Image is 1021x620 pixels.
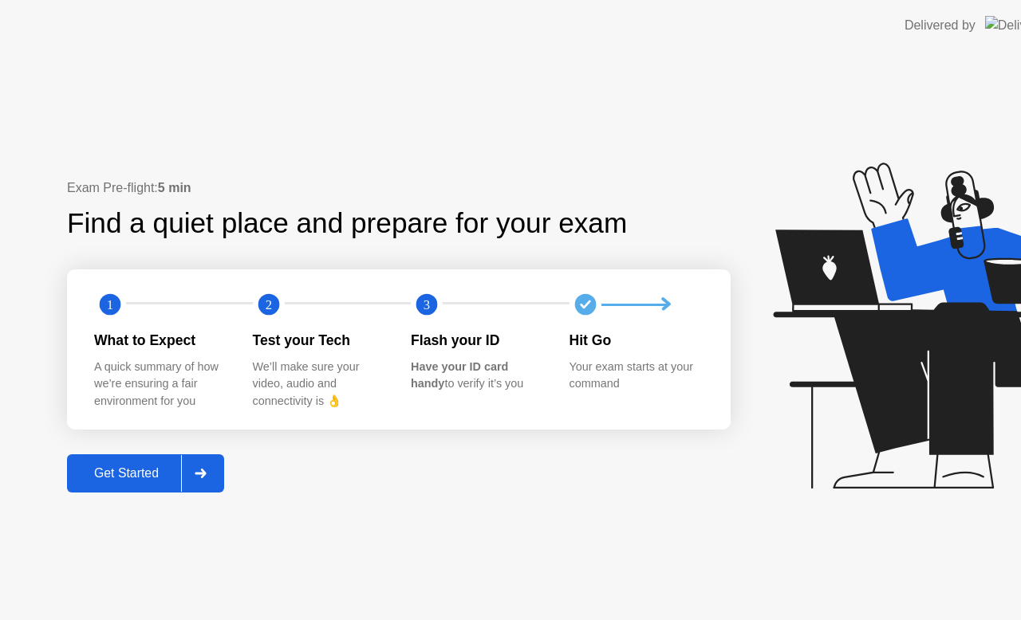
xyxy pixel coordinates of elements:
[72,466,181,481] div: Get Started
[107,297,113,312] text: 1
[94,359,227,410] div: A quick summary of how we’re ensuring a fair environment for you
[411,360,508,390] b: Have your ID card handy
[67,179,731,198] div: Exam Pre-flight:
[570,330,703,351] div: Hit Go
[253,359,386,410] div: We’ll make sure your video, audio and connectivity is 👌
[411,330,544,351] div: Flash your ID
[94,330,227,351] div: What to Expect
[411,359,544,393] div: to verify it’s you
[265,297,271,312] text: 2
[424,297,430,312] text: 3
[67,454,224,492] button: Get Started
[570,359,703,393] div: Your exam starts at your command
[253,330,386,351] div: Test your Tech
[158,181,191,194] b: 5 min
[905,16,976,35] div: Delivered by
[67,202,629,245] div: Find a quiet place and prepare for your exam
